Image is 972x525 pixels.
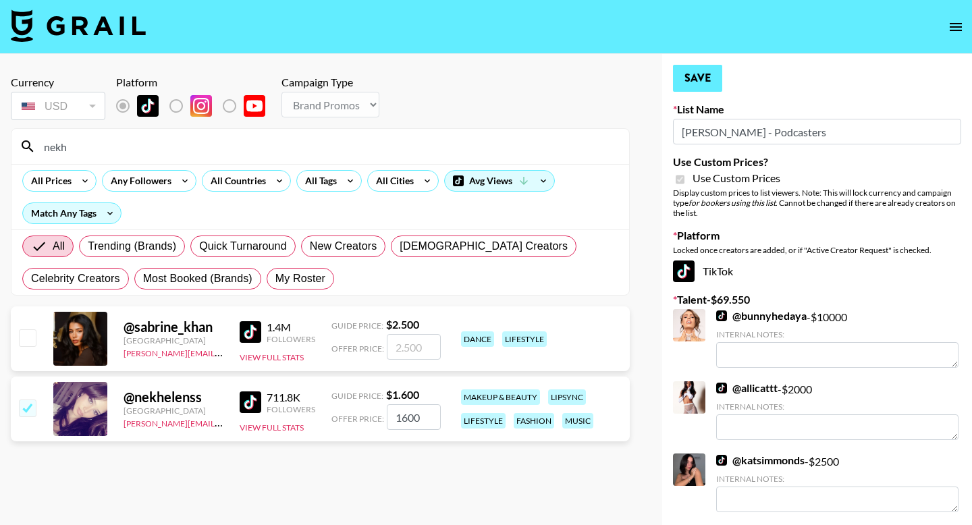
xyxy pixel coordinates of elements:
div: - $ 10000 [716,309,959,368]
div: 711.8K [267,391,315,404]
span: Quick Turnaround [199,238,287,254]
div: All Cities [368,171,416,191]
label: Use Custom Prices? [673,155,961,169]
strong: $ 2.500 [386,318,419,331]
span: Use Custom Prices [693,171,780,185]
input: Search by User Name [36,136,621,157]
span: Most Booked (Brands) [143,271,252,287]
div: Internal Notes: [716,329,959,339]
div: All Tags [297,171,340,191]
div: lifestyle [461,413,506,429]
img: Instagram [190,95,212,117]
div: All Countries [202,171,269,191]
img: YouTube [244,95,265,117]
img: TikTok [240,321,261,343]
em: for bookers using this list [688,198,776,208]
div: music [562,413,593,429]
a: [PERSON_NAME][EMAIL_ADDRESS][PERSON_NAME][DOMAIN_NAME] [124,346,387,358]
input: 2.500 [387,334,441,360]
div: fashion [514,413,554,429]
label: Talent - $ 69.550 [673,293,961,306]
a: @allicattt [716,381,778,395]
img: TikTok [240,391,261,413]
a: [PERSON_NAME][EMAIL_ADDRESS][PERSON_NAME][PERSON_NAME][DOMAIN_NAME] [124,416,452,429]
div: Campaign Type [281,76,379,89]
div: TikTok [673,260,961,282]
input: 1.600 [387,404,441,430]
div: Internal Notes: [716,474,959,484]
span: Guide Price: [331,321,383,331]
div: Internal Notes: [716,402,959,412]
div: makeup & beauty [461,389,540,405]
button: View Full Stats [240,422,304,433]
div: Match Any Tags [23,203,121,223]
a: @katsimmonds [716,453,805,467]
span: Offer Price: [331,414,384,424]
span: New Creators [310,238,377,254]
div: Currency is locked to USD [11,89,105,123]
div: All Prices [23,171,74,191]
button: open drawer [942,13,969,40]
img: TikTok [716,310,727,321]
div: Locked once creators are added, or if "Active Creator Request" is checked. [673,245,961,255]
strong: $ 1.600 [386,388,419,401]
div: Display custom prices to list viewers. Note: This will lock currency and campaign type . Cannot b... [673,188,961,218]
label: Platform [673,229,961,242]
div: lifestyle [502,331,547,347]
img: TikTok [716,383,727,393]
div: dance [461,331,494,347]
span: My Roster [275,271,325,287]
span: Offer Price: [331,343,384,354]
button: View Full Stats [240,352,304,362]
div: lipsync [548,389,586,405]
div: Platform [116,76,276,89]
div: USD [13,94,103,118]
span: [DEMOGRAPHIC_DATA] Creators [400,238,568,254]
span: All [53,238,65,254]
div: - $ 2000 [716,381,959,440]
div: List locked to TikTok. [116,92,276,120]
span: Guide Price: [331,391,383,401]
div: - $ 2500 [716,453,959,512]
label: List Name [673,103,961,116]
img: TikTok [673,260,695,282]
img: TikTok [716,455,727,466]
div: [GEOGRAPHIC_DATA] [124,335,223,346]
a: @bunnyhedaya [716,309,807,323]
span: Celebrity Creators [31,271,120,287]
img: Grail Talent [11,9,146,42]
div: @ nekhelenss [124,389,223,406]
div: Any Followers [103,171,174,191]
div: Avg Views [445,171,554,191]
img: TikTok [137,95,159,117]
div: Followers [267,404,315,414]
span: Trending (Brands) [88,238,176,254]
div: 1.4M [267,321,315,334]
div: [GEOGRAPHIC_DATA] [124,406,223,416]
div: @ sabrine_khan [124,319,223,335]
div: Followers [267,334,315,344]
button: Save [673,65,722,92]
div: Currency [11,76,105,89]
